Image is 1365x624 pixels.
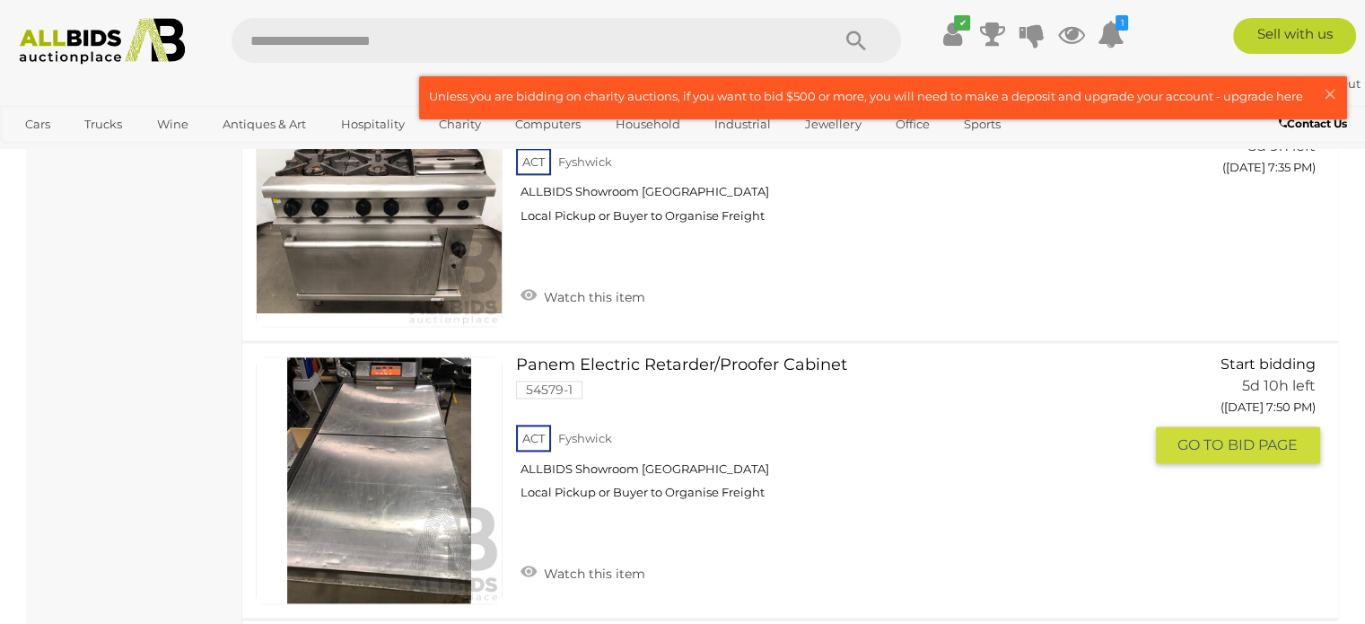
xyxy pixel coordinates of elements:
[793,110,872,139] a: Jewellery
[1279,117,1347,130] b: Contact Us
[1169,80,1321,185] a: $3 Aldun 5d 9h left ([DATE] 7:35 PM)
[952,110,1012,139] a: Sports
[503,110,592,139] a: Computers
[516,558,650,585] a: Watch this item
[604,110,692,139] a: Household
[939,18,966,50] a: ✔
[529,356,1142,514] a: Panem Electric Retarder/Proofer Cabinet 54579-1 ACT Fyshwick ALLBIDS Showroom [GEOGRAPHIC_DATA] L...
[1169,356,1321,465] a: Start bidding 5d 10h left ([DATE] 7:50 PM) GO TOBID PAGE
[811,18,901,63] button: Search
[73,110,134,139] a: Trucks
[539,566,645,582] span: Watch this item
[329,110,416,139] a: Hospitality
[13,110,62,139] a: Cars
[211,110,318,139] a: Antiques & Art
[1322,76,1338,111] span: ×
[529,80,1142,237] a: Waldorf Four Burner Natural Gas Cooktop, Oven and Griddle 54293-8 ACT Fyshwick ALLBIDS Showroom [...
[1279,114,1352,134] a: Contact Us
[145,110,200,139] a: Wine
[1156,426,1321,463] button: GO TOBID PAGE
[884,110,941,139] a: Office
[703,110,783,139] a: Industrial
[1177,435,1228,454] span: GO TO
[1221,356,1316,373] span: Start bidding
[13,139,164,169] a: [GEOGRAPHIC_DATA]
[539,289,645,305] span: Watch this item
[1228,435,1298,454] span: BID PAGE
[516,282,650,309] a: Watch this item
[1116,15,1128,31] i: 1
[427,110,493,139] a: Charity
[1097,18,1124,50] a: 1
[1233,18,1356,54] a: Sell with us
[10,18,195,65] img: Allbids.com.au
[954,15,970,31] i: ✔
